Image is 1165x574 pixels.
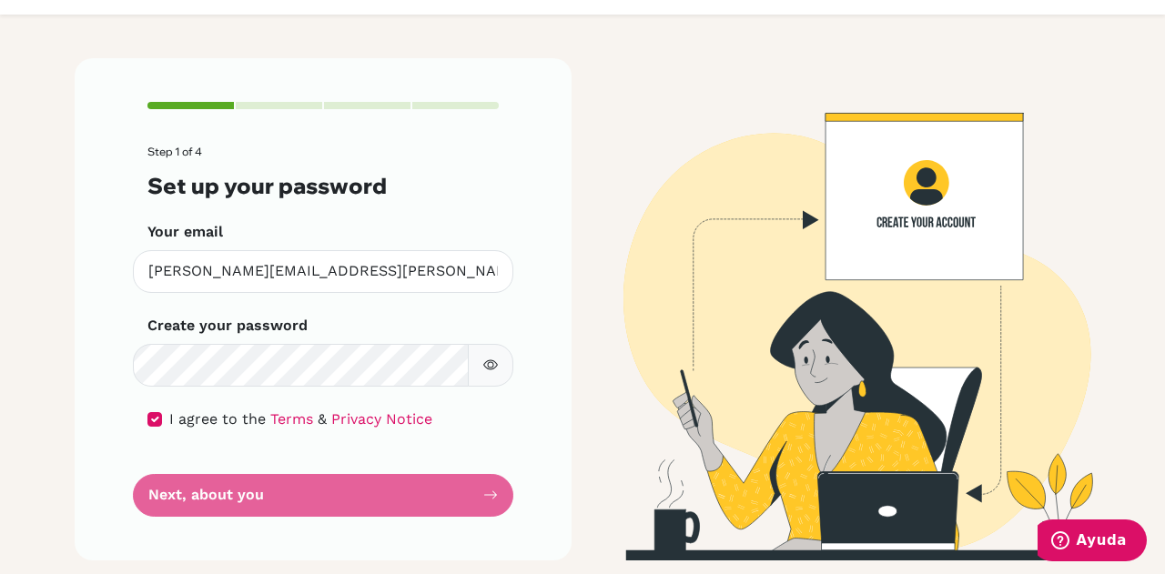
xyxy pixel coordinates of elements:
label: Create your password [147,315,308,337]
label: Your email [147,221,223,243]
span: I agree to the [169,410,266,428]
span: Step 1 of 4 [147,145,202,158]
input: Insert your email* [133,250,513,293]
h3: Set up your password [147,173,499,199]
a: Privacy Notice [331,410,432,428]
iframe: Abre un widget desde donde se puede obtener más información [1038,519,1147,565]
a: Terms [270,410,313,428]
span: & [318,410,327,428]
